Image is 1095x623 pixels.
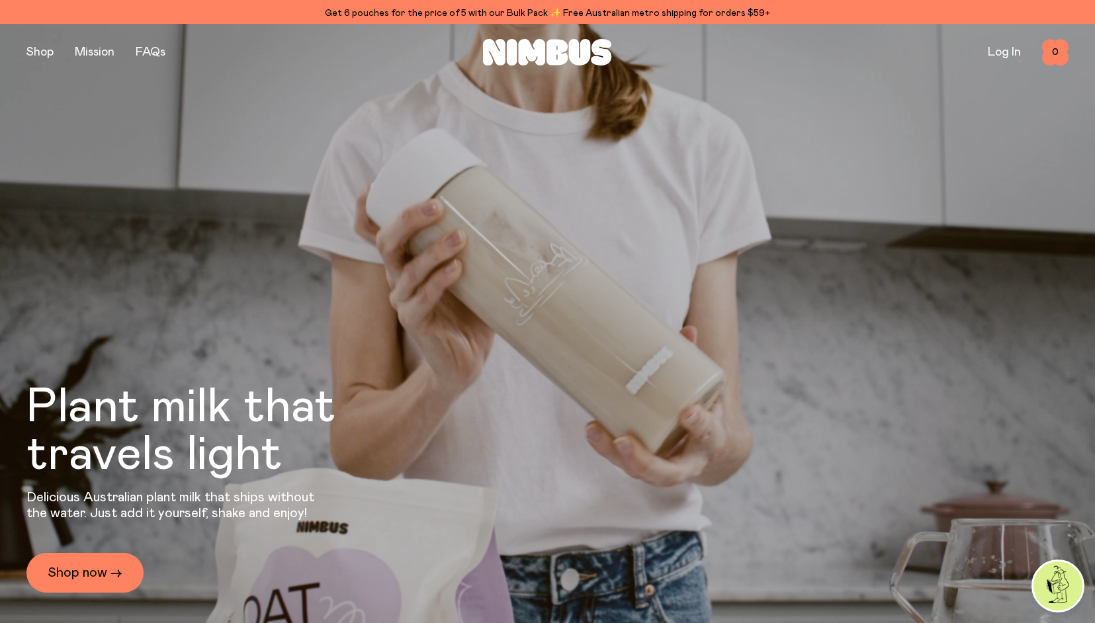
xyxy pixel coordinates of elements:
[1042,39,1069,65] button: 0
[26,489,323,521] p: Delicious Australian plant milk that ships without the water. Just add it yourself, shake and enjoy!
[26,384,408,479] h1: Plant milk that travels light
[26,553,144,593] a: Shop now →
[136,46,165,58] a: FAQs
[988,46,1021,58] a: Log In
[1033,561,1082,610] img: agent
[26,5,1069,21] div: Get 6 pouches for the price of 5 with our Bulk Pack ✨ Free Australian metro shipping for orders $59+
[75,46,114,58] a: Mission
